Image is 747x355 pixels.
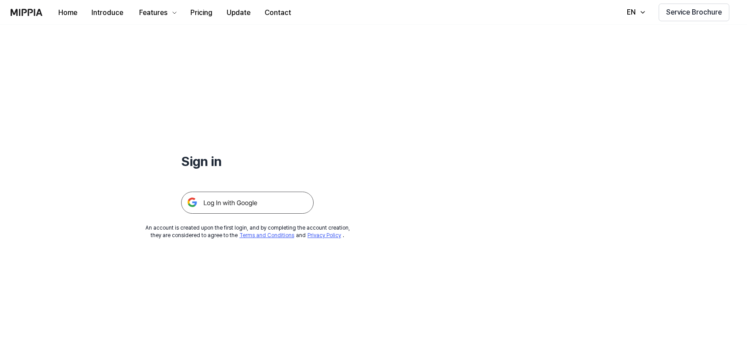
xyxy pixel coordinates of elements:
[51,4,84,22] button: Home
[307,232,341,238] a: Privacy Policy
[183,4,220,22] button: Pricing
[220,0,258,25] a: Update
[137,8,169,18] div: Features
[181,152,314,170] h1: Sign in
[258,4,298,22] button: Contact
[11,9,42,16] img: logo
[618,4,652,21] button: EN
[130,4,183,22] button: Features
[239,232,294,238] a: Terms and Conditions
[659,4,729,21] button: Service Brochure
[145,224,350,239] div: An account is created upon the first login, and by completing the account creation, they are cons...
[625,7,637,18] div: EN
[220,4,258,22] button: Update
[181,192,314,214] img: 구글 로그인 버튼
[84,4,130,22] button: Introduce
